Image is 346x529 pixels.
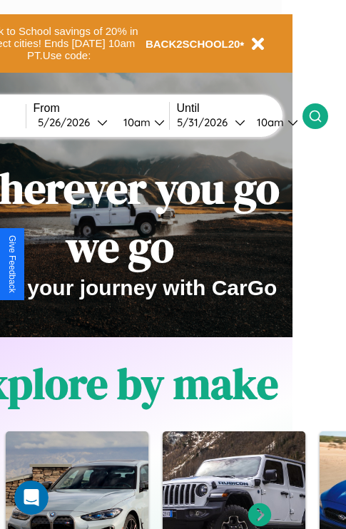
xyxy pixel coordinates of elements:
b: BACK2SCHOOL20 [146,38,240,50]
label: Until [177,102,302,115]
iframe: Intercom live chat [14,481,49,515]
button: 10am [245,115,302,130]
button: 10am [112,115,169,130]
div: 5 / 26 / 2026 [38,115,97,129]
div: Give Feedback [7,235,17,293]
button: 5/26/2026 [34,115,112,130]
label: From [34,102,169,115]
div: 10am [116,115,154,129]
div: 10am [250,115,288,129]
div: 5 / 31 / 2026 [177,115,235,129]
